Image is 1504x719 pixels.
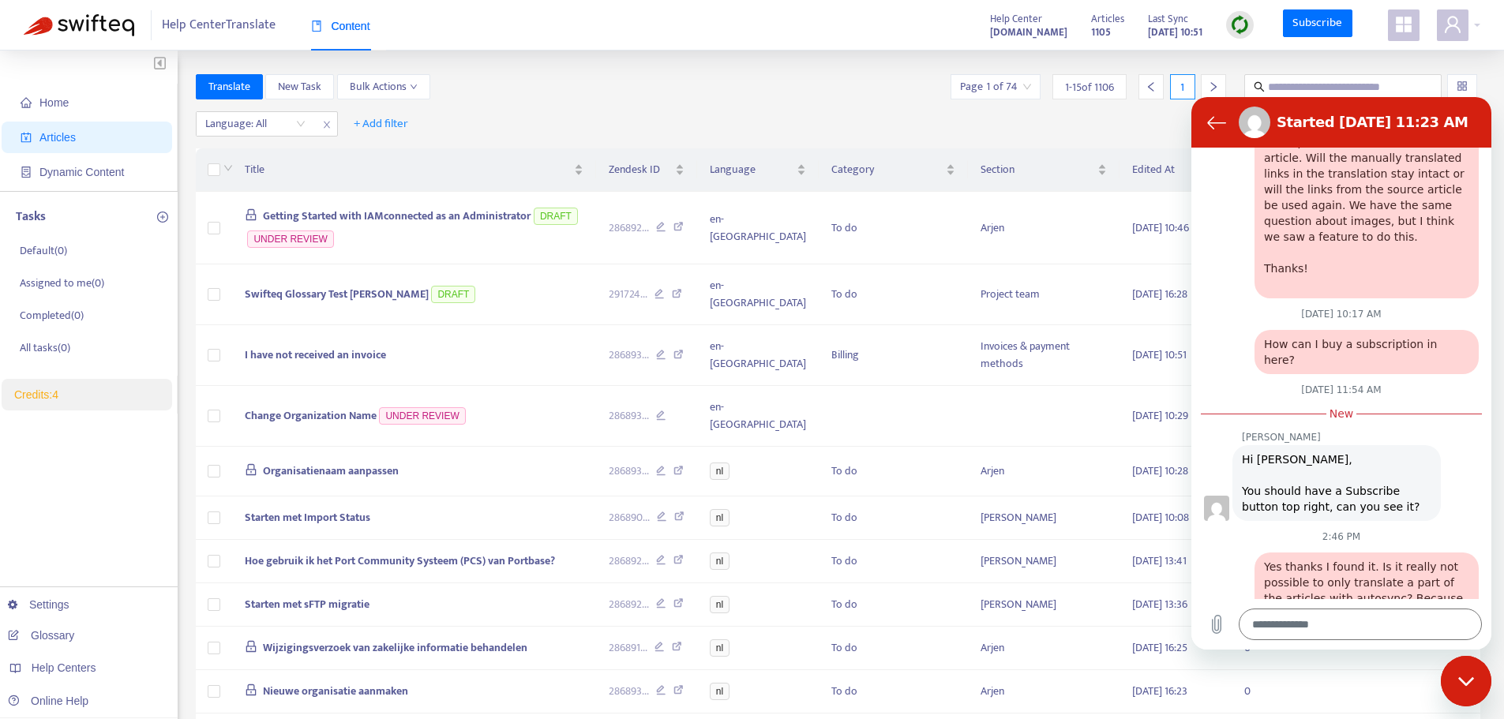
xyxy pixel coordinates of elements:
span: nl [710,509,729,526]
span: Articles [39,131,76,144]
span: Edited At [1132,161,1207,178]
span: Change Organization Name [245,406,377,425]
td: To do [819,264,968,325]
td: Billing [819,325,968,386]
p: [PERSON_NAME] [51,334,300,346]
span: [DATE] 16:23 [1132,682,1187,700]
td: To do [819,583,968,627]
strong: 1105 [1091,24,1111,41]
span: nl [710,683,729,700]
div: 1 [1170,74,1195,99]
span: container [21,167,32,178]
a: Settings [8,598,69,611]
a: Subscribe [1283,9,1352,38]
span: Translate [208,78,250,95]
span: down [410,83,418,91]
span: [DATE] 10:28 [1132,462,1188,480]
td: 0 [1232,670,1295,713]
iframe: Messaging window [1191,97,1491,650]
td: To do [819,192,968,264]
p: [DATE] 11:54 AM [110,286,189,299]
span: DRAFT [534,208,578,225]
th: Language [697,148,819,192]
span: 286890 ... [609,509,650,526]
button: + Add filter [342,111,420,137]
td: en-[GEOGRAPHIC_DATA] [697,325,819,386]
img: sync.dc5367851b00ba804db3.png [1230,15,1250,35]
span: 286892 ... [609,596,649,613]
iframe: Button to launch messaging window, conversation in progress [1441,656,1491,706]
span: user [1443,15,1462,34]
span: Last Sync [1148,10,1188,28]
th: Category [819,148,968,192]
span: Organisatienaam aanpassen [263,462,399,480]
span: New [138,309,163,324]
span: 286893 ... [609,346,649,364]
p: Default ( 0 ) [20,242,67,259]
span: book [311,21,322,32]
td: [PERSON_NAME] [968,583,1120,627]
span: Starten met sFTP migratie [245,595,369,613]
span: UNDER REVIEW [247,230,333,248]
span: Dynamic Content [39,166,124,178]
img: Swifteq [24,14,134,36]
span: down [223,163,233,173]
td: [PERSON_NAME] [968,496,1120,540]
button: Translate [196,74,263,99]
td: Arjen [968,192,1120,264]
td: To do [819,540,968,583]
span: 286891 ... [609,639,647,657]
td: Invoices & payment methods [968,325,1120,386]
th: Section [968,148,1120,192]
span: Section [981,161,1094,178]
td: [PERSON_NAME] [968,540,1120,583]
span: [DATE] 10:29 [1132,406,1188,425]
span: nl [710,596,729,613]
span: UNDER REVIEW [379,407,465,425]
span: 286893 ... [609,683,649,700]
td: en-[GEOGRAPHIC_DATA] [697,386,819,447]
p: Assigned to me ( 0 ) [20,275,104,291]
p: All tasks ( 0 ) [20,339,70,356]
span: plus-circle [157,212,168,223]
p: Tasks [16,208,46,227]
span: [DATE] 16:28 [1132,285,1187,303]
span: How can I buy a subscription in here? [73,239,278,271]
span: Help Centers [32,661,96,674]
strong: [DOMAIN_NAME] [990,24,1067,41]
span: New Task [278,78,321,95]
span: [DATE] 13:36 [1132,595,1187,613]
span: 291724 ... [609,286,647,303]
span: Swifteq Glossary Test [PERSON_NAME] [245,285,429,303]
span: [DATE] 16:25 [1132,638,1187,657]
span: Zendesk ID [609,161,672,178]
td: Arjen [968,627,1120,670]
a: Credits:4 [14,388,58,401]
p: [DATE] 10:17 AM [110,211,189,223]
a: [DOMAIN_NAME] [990,23,1067,41]
span: nl [710,462,729,480]
td: To do [819,447,968,496]
td: Project team [968,264,1120,325]
span: nl [710,552,729,570]
th: Title [232,148,597,192]
span: [DATE] 10:46 [1132,219,1189,237]
a: Online Help [8,695,88,707]
span: nl [710,639,729,657]
span: Yes thanks I found it. Is it really not possible to only translate a part of the articles with au... [73,462,278,604]
strong: [DATE] 10:51 [1148,24,1202,41]
span: account-book [21,132,32,143]
span: Category [831,161,943,178]
span: 286892 ... [609,552,649,570]
span: Articles [1091,10,1124,28]
span: Content [311,20,370,32]
span: + Add filter [354,114,408,133]
button: New Task [265,74,334,99]
td: Arjen [968,670,1120,713]
span: 286892 ... [609,219,649,237]
span: Starten met Import Status [245,508,370,526]
span: Wijzigingsverzoek van zakelijke informatie behandelen [263,638,527,657]
span: [DATE] 13:41 [1132,552,1187,570]
span: Home [39,96,69,109]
